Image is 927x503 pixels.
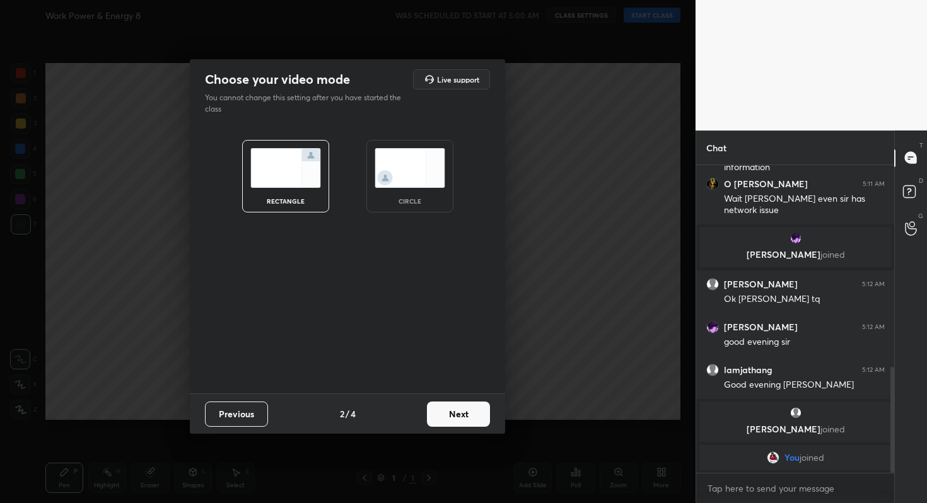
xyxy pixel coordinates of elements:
[250,148,321,188] img: normalScreenIcon.ae25ed63.svg
[724,336,885,349] div: good evening sir
[918,211,923,221] p: G
[375,148,445,188] img: circleScreenIcon.acc0effb.svg
[205,402,268,427] button: Previous
[862,323,885,331] div: 5:12 AM
[205,71,350,88] h2: Choose your video mode
[784,453,800,463] span: You
[724,293,885,306] div: Ok [PERSON_NAME] tq
[260,198,311,204] div: rectangle
[724,364,772,376] h6: lamjathang
[919,141,923,150] p: T
[820,248,844,260] span: joined
[351,407,356,420] h4: 4
[919,176,923,185] p: D
[820,423,844,435] span: joined
[862,366,885,374] div: 5:12 AM
[789,407,802,419] img: default.png
[724,279,798,290] h6: [PERSON_NAME]
[340,407,344,420] h4: 2
[862,280,885,288] div: 5:12 AM
[789,232,802,245] img: ec46262df9b94ce597d8640eee9ce4ae.png
[724,193,885,217] div: Wait [PERSON_NAME] even sir has network issue
[724,178,808,190] h6: O [PERSON_NAME]
[724,321,798,333] h6: [PERSON_NAME]
[707,250,884,260] p: [PERSON_NAME]
[205,92,409,115] p: You cannot change this setting after you have started the class
[696,165,895,473] div: grid
[696,131,737,165] p: Chat
[706,364,719,376] img: default.png
[706,321,719,333] img: ec46262df9b94ce597d8640eee9ce4ae.png
[346,407,349,420] h4: /
[767,451,779,464] img: 1ebef24397bb4d34b920607507894a09.jpg
[385,198,435,204] div: circle
[724,379,885,391] div: Good evening [PERSON_NAME]
[800,453,824,463] span: joined
[706,278,719,291] img: default.png
[707,424,884,434] p: [PERSON_NAME]
[706,178,719,190] img: e8bf64d171724688bb285ab6ea845b7e.jpg
[863,180,885,188] div: 5:11 AM
[427,402,490,427] button: Next
[437,76,479,83] h5: Live support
